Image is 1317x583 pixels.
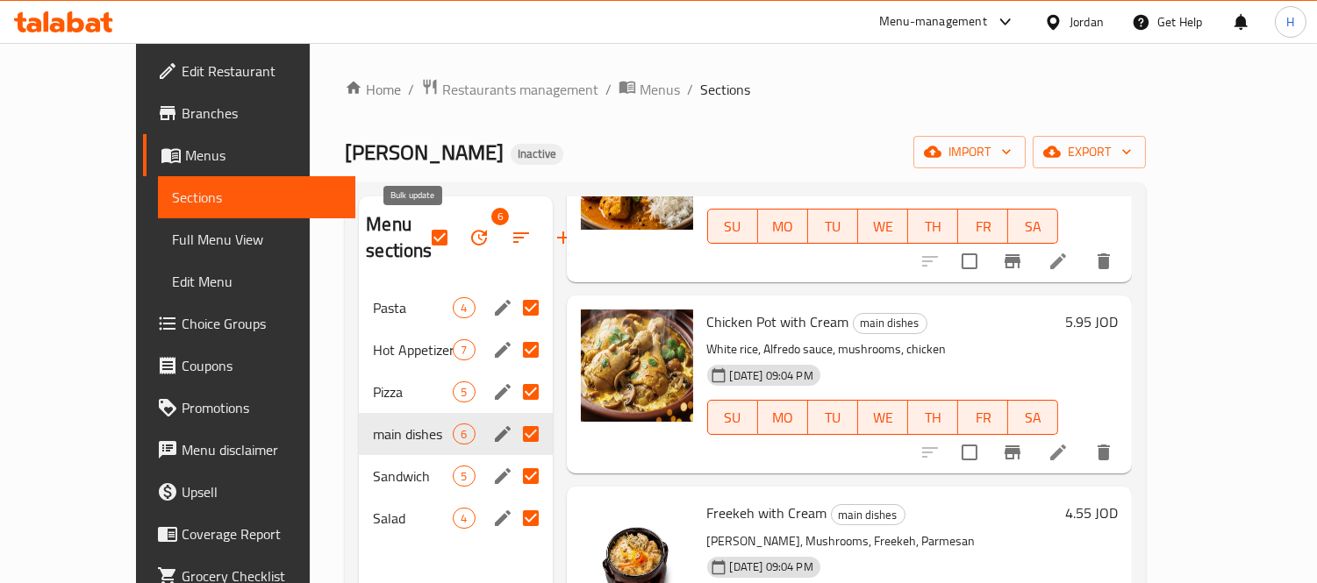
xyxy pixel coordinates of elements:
span: Menus [185,145,342,166]
a: Coupons [143,345,356,387]
span: Pizza [373,381,453,402]
button: export [1033,136,1146,168]
span: Freekeh with Cream [707,500,827,526]
span: MO [765,214,801,239]
span: MO [765,405,801,430]
span: Coupons [182,355,342,376]
span: Hot Appetizers [373,339,453,360]
a: Upsell [143,471,356,513]
a: Home [345,79,401,100]
span: SA [1015,214,1051,239]
span: Upsell [182,481,342,502]
div: main dishes [853,313,927,334]
span: SU [715,405,751,430]
div: items [453,508,475,529]
span: Sort sections [500,217,542,259]
span: Inactive [511,146,563,161]
div: items [453,423,475,444]
a: Choice Groups [143,302,356,345]
button: FR [958,209,1008,244]
a: Full Menu View [158,218,356,260]
span: Select all sections [421,219,458,256]
div: items [453,466,475,487]
span: Sections [172,187,342,208]
span: [PERSON_NAME] [345,132,504,172]
div: main dishes [831,504,905,525]
span: 4 [454,510,474,527]
button: edit [490,379,516,405]
li: / [605,79,612,100]
span: main dishes [854,313,927,333]
span: Select to update [951,243,988,280]
span: TU [815,405,851,430]
span: 4 [454,300,474,316]
button: edit [490,463,516,489]
span: TH [915,214,951,239]
button: SA [1008,400,1058,435]
span: Select to update [951,434,988,471]
button: MO [758,209,808,244]
div: Sandwich5edit [359,455,552,497]
span: TH [915,405,951,430]
a: Coverage Report [143,513,356,555]
span: SU [715,214,751,239]
span: Promotions [182,397,342,418]
a: Edit Menu [158,260,356,302]
div: Salad4edit [359,497,552,539]
h2: Menu sections [366,211,432,264]
button: SU [707,400,758,435]
button: SA [1008,209,1058,244]
span: import [927,141,1012,163]
div: main dishes6edit [359,413,552,455]
p: White rice, Alfredo sauce, mushrooms, chicken [707,338,1059,360]
span: Branches [182,103,342,124]
span: FR [965,214,1001,239]
div: Pasta4edit [359,287,552,329]
span: 6 [491,208,509,225]
button: Branch-specific-item [991,240,1034,282]
a: Promotions [143,387,356,429]
button: SU [707,209,758,244]
span: WE [865,214,901,239]
a: Menus [619,78,680,101]
span: TU [815,214,851,239]
a: Edit Restaurant [143,50,356,92]
button: edit [490,505,516,531]
button: TU [808,400,858,435]
h6: 5.95 JOD [1065,309,1118,334]
span: Sandwich [373,466,453,487]
div: Hot Appetizers7edit [359,329,552,371]
button: TU [808,209,858,244]
a: Menu disclaimer [143,429,356,471]
button: FR [958,400,1008,435]
a: Restaurants management [421,78,598,101]
button: edit [490,295,516,321]
div: items [453,339,475,360]
span: Edit Restaurant [182,60,342,82]
span: [DATE] 09:04 PM [723,367,820,384]
span: Full Menu View [172,229,342,250]
a: Sections [158,176,356,218]
span: Pasta [373,297,453,318]
button: delete [1083,431,1125,473]
li: / [687,79,693,100]
a: Edit menu item [1048,442,1069,463]
span: 6 [454,426,474,443]
span: Sections [700,79,750,100]
nav: Menu sections [359,280,552,546]
button: edit [490,337,516,363]
p: [PERSON_NAME], Mushrooms, Freekeh, Parmesan [707,530,1059,552]
span: Salad [373,508,453,529]
span: export [1047,141,1132,163]
span: 5 [454,384,474,401]
span: main dishes [373,423,453,444]
span: FR [965,405,1001,430]
button: TH [908,400,958,435]
span: Restaurants management [442,79,598,100]
nav: breadcrumb [345,78,1146,101]
span: Choice Groups [182,313,342,334]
